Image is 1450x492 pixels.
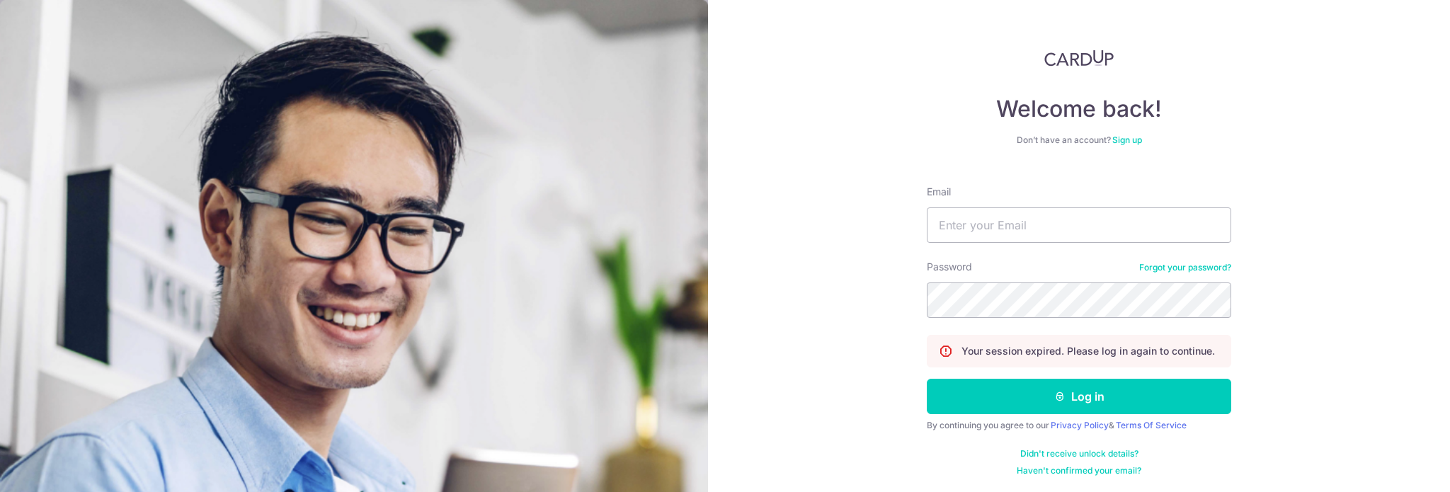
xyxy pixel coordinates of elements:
[1017,465,1141,476] a: Haven't confirmed your email?
[1020,448,1138,459] a: Didn't receive unlock details?
[1051,420,1109,430] a: Privacy Policy
[927,95,1231,123] h4: Welcome back!
[927,379,1231,414] button: Log in
[927,185,951,199] label: Email
[1044,50,1114,67] img: CardUp Logo
[1112,135,1142,145] a: Sign up
[1139,262,1231,273] a: Forgot your password?
[927,207,1231,243] input: Enter your Email
[927,135,1231,146] div: Don’t have an account?
[927,420,1231,431] div: By continuing you agree to our &
[1116,420,1187,430] a: Terms Of Service
[927,260,972,274] label: Password
[961,344,1215,358] p: Your session expired. Please log in again to continue.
